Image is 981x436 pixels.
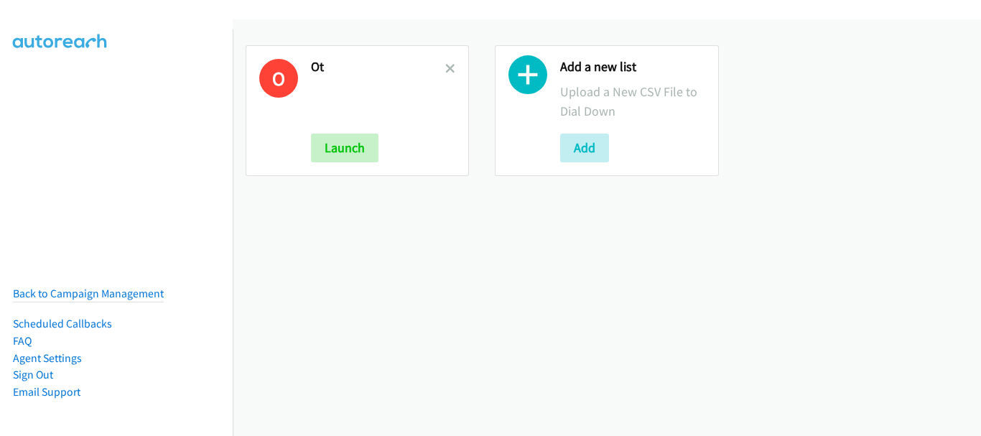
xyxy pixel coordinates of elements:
a: Email Support [13,385,80,399]
button: Add [560,134,609,162]
button: Launch [311,134,378,162]
a: Back to Campaign Management [13,287,164,300]
h2: Ot [311,59,445,75]
h1: O [259,59,298,98]
h2: Add a new list [560,59,705,75]
a: Agent Settings [13,351,82,365]
a: Sign Out [13,368,53,381]
a: FAQ [13,334,32,348]
p: Upload a New CSV File to Dial Down [560,82,705,121]
a: Scheduled Callbacks [13,317,112,330]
